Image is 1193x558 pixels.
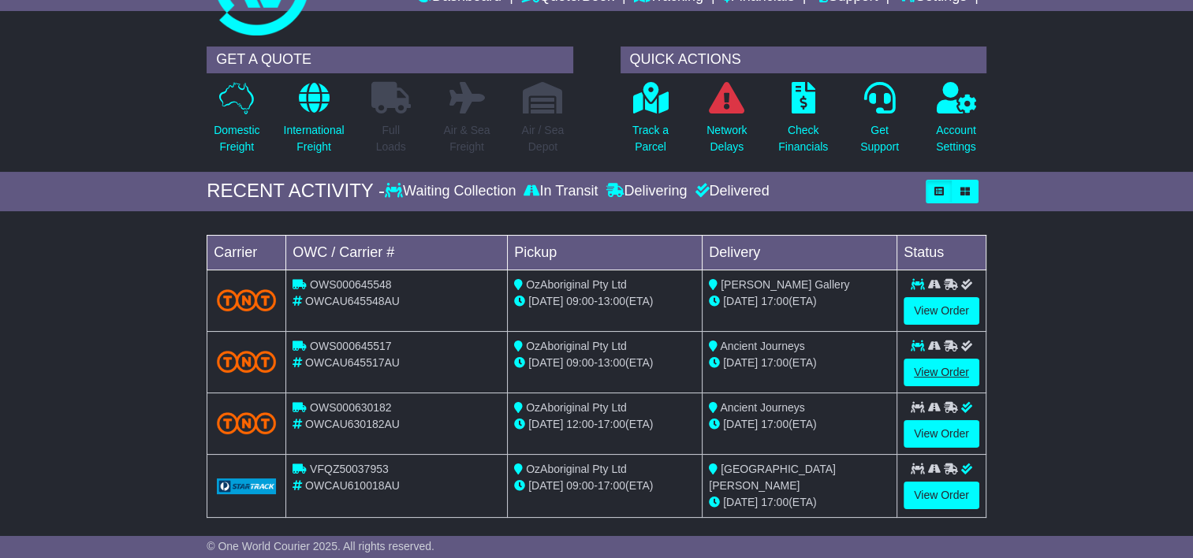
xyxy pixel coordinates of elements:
div: Delivering [602,183,691,200]
span: OzAboriginal Pty Ltd [526,278,627,291]
a: InternationalFreight [282,81,345,164]
div: Waiting Collection [385,183,520,200]
div: (ETA) [709,494,890,511]
a: NetworkDelays [706,81,747,164]
span: [DATE] [723,418,758,430]
img: TNT_Domestic.png [217,351,276,372]
td: Pickup [508,235,703,270]
div: RECENT ACTIVITY - [207,180,385,203]
div: GET A QUOTE [207,46,572,73]
img: TNT_Domestic.png [217,412,276,433]
td: Carrier [207,235,286,270]
span: 09:00 [566,479,594,492]
span: [PERSON_NAME] Gallery [721,278,849,291]
span: [DATE] [528,479,563,492]
span: OzAboriginal Pty Ltd [526,463,627,475]
a: View Order [904,359,979,386]
span: [DATE] [723,496,758,508]
div: (ETA) [709,416,890,433]
a: View Order [904,482,979,509]
span: OWS000645548 [310,278,392,291]
p: Account Settings [936,122,976,155]
a: AccountSettings [935,81,977,164]
span: OzAboriginal Pty Ltd [526,401,627,414]
span: 12:00 [566,418,594,430]
p: Domestic Freight [214,122,259,155]
p: Track a Parcel [632,122,669,155]
a: CheckFinancials [777,81,829,164]
div: QUICK ACTIONS [621,46,986,73]
a: DomesticFreight [213,81,260,164]
a: View Order [904,420,979,448]
span: [DATE] [528,295,563,307]
div: In Transit [520,183,602,200]
td: OWC / Carrier # [286,235,508,270]
p: Get Support [860,122,899,155]
span: 09:00 [566,295,594,307]
span: OWCAU630182AU [305,418,400,430]
span: 13:00 [598,295,625,307]
span: OWCAU645548AU [305,295,400,307]
span: OWCAU645517AU [305,356,400,369]
span: OWCAU610018AU [305,479,400,492]
p: Network Delays [706,122,747,155]
p: Full Loads [371,122,411,155]
a: GetSupport [859,81,900,164]
span: Ancient Journeys [720,340,804,352]
span: 09:00 [566,356,594,369]
span: 17:00 [761,418,788,430]
span: 17:00 [598,479,625,492]
span: [DATE] [528,356,563,369]
p: Check Financials [778,122,828,155]
span: Ancient Journeys [720,401,804,414]
div: (ETA) [709,355,890,371]
div: (ETA) [709,293,890,310]
p: Air & Sea Freight [443,122,490,155]
td: Delivery [703,235,897,270]
img: TNT_Domestic.png [217,289,276,311]
span: [DATE] [528,418,563,430]
div: - (ETA) [514,416,695,433]
span: 17:00 [761,356,788,369]
img: GetCarrierServiceLogo [217,478,276,494]
span: © One World Courier 2025. All rights reserved. [207,540,434,552]
span: 13:00 [598,356,625,369]
span: OzAboriginal Pty Ltd [526,340,627,352]
span: OWS000630182 [310,401,392,414]
a: View Order [904,297,979,325]
span: 17:00 [598,418,625,430]
span: [GEOGRAPHIC_DATA][PERSON_NAME] [709,463,836,492]
div: - (ETA) [514,293,695,310]
span: VFQZ50037953 [310,463,389,475]
p: International Freight [283,122,344,155]
span: 17:00 [761,496,788,508]
p: Air / Sea Depot [521,122,564,155]
span: [DATE] [723,356,758,369]
a: Track aParcel [632,81,669,164]
td: Status [897,235,986,270]
span: [DATE] [723,295,758,307]
span: 17:00 [761,295,788,307]
div: - (ETA) [514,355,695,371]
span: OWS000645517 [310,340,392,352]
div: - (ETA) [514,478,695,494]
div: Delivered [691,183,769,200]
